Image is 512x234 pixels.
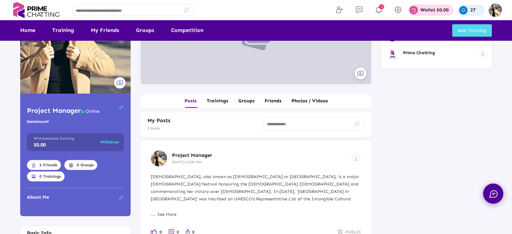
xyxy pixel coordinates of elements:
[27,171,65,181] button: 0 Trainings
[91,20,119,40] a: My Friends
[403,50,479,56] h5: Prime Chatting
[27,119,49,124] span: Santanuunf
[238,97,254,105] div: Groups
[379,4,384,9] span: 22
[147,126,170,131] h6: 5 Posts
[151,173,362,204] div: [DEMOGRAPHIC_DATA], also known as [DEMOGRAPHIC_DATA] or [GEOGRAPHIC_DATA], is a major [DEMOGRAPHI...
[355,157,357,161] img: more
[479,50,487,58] button: Example icon-button with a menu
[420,8,449,12] p: Wallet $0.00
[351,153,361,163] button: Example icon-button with a menu
[488,3,502,17] img: img
[34,142,100,148] p: $0.00
[86,108,100,114] span: Online
[84,104,100,118] button: Example icon-button with a menu
[457,28,486,33] span: Add Training
[386,48,398,60] img: user-profile
[172,160,351,164] h6: [DATE] 12:05-PM
[100,140,119,144] span: Withdraw
[31,163,57,167] span: 1 Friends
[172,152,212,158] span: Project Manager
[68,163,94,167] span: 0 Groups
[482,53,483,56] img: more
[184,97,197,105] div: Posts
[27,195,49,200] h3: About Me
[207,97,228,105] div: Trainings
[20,20,35,40] a: Home
[265,97,281,105] div: Friends
[171,20,203,40] a: Competition
[81,110,84,113] button: Example icon-button with a menu
[151,150,167,166] img: user-profile
[34,137,100,140] p: Withdrawable Earning
[10,2,62,18] img: logo
[52,20,74,40] a: Training
[27,104,100,118] h3: Project Manager
[31,174,61,179] span: 0 Trainings
[151,212,176,217] a: .... See More
[452,24,492,37] button: Add Training
[136,20,154,40] a: Groups
[64,160,97,170] button: 0 Groups
[470,8,476,12] p: 27
[489,190,498,198] img: chat.svg
[292,97,328,105] div: Photos / Videos
[147,117,170,124] h5: My Posts
[27,160,61,170] button: 1 Friends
